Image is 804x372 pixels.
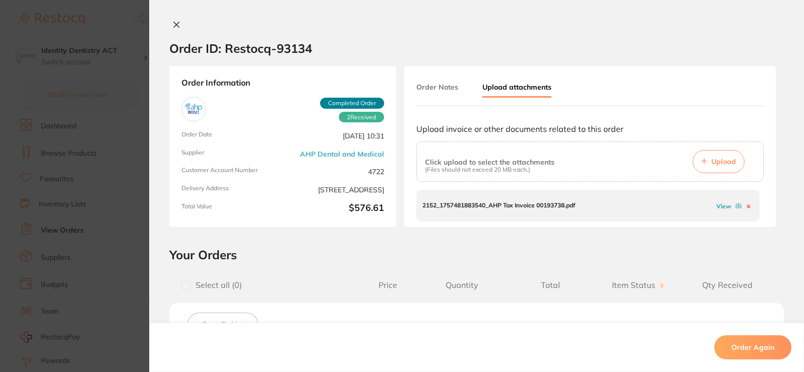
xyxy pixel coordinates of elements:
p: Click upload to select the attachments [425,158,554,166]
span: Delivery Address [181,185,279,195]
span: Qty Received [683,280,772,290]
span: Select all ( 0 ) [191,280,242,290]
span: [STREET_ADDRESS] [287,185,384,195]
span: Quantity [417,280,506,290]
strong: Order Information [181,78,384,89]
span: Item Status [595,280,684,290]
span: [DATE] 10:31 [287,131,384,141]
button: Save To List [188,313,258,336]
button: Order Notes [416,78,458,96]
p: 2152_1757481883540_AHP Tax Invoice 00193738.pdf [422,202,575,209]
h2: Your Orders [169,247,784,262]
h2: Order ID: Restocq- 93134 [169,41,312,56]
span: 4722 [287,167,384,177]
span: Upload [711,157,736,166]
p: (Files should not exceed 20 MB each.) [425,166,554,173]
span: Total [506,280,595,290]
button: Upload attachments [482,78,551,98]
span: Total Value [181,203,279,215]
span: Customer Account Number [181,167,279,177]
a: AHP Dental and Medical [300,150,384,158]
span: Received [339,112,384,123]
button: Upload [693,150,745,173]
img: AHP Dental and Medical [184,100,203,119]
span: Price [358,280,417,290]
span: Completed Order [320,98,384,109]
span: Supplier [181,149,279,159]
a: View [716,202,731,210]
p: Upload invoice or other documents related to this order [416,124,764,133]
button: Order Again [714,335,791,359]
b: $576.61 [287,203,384,215]
span: Order Date [181,131,279,141]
